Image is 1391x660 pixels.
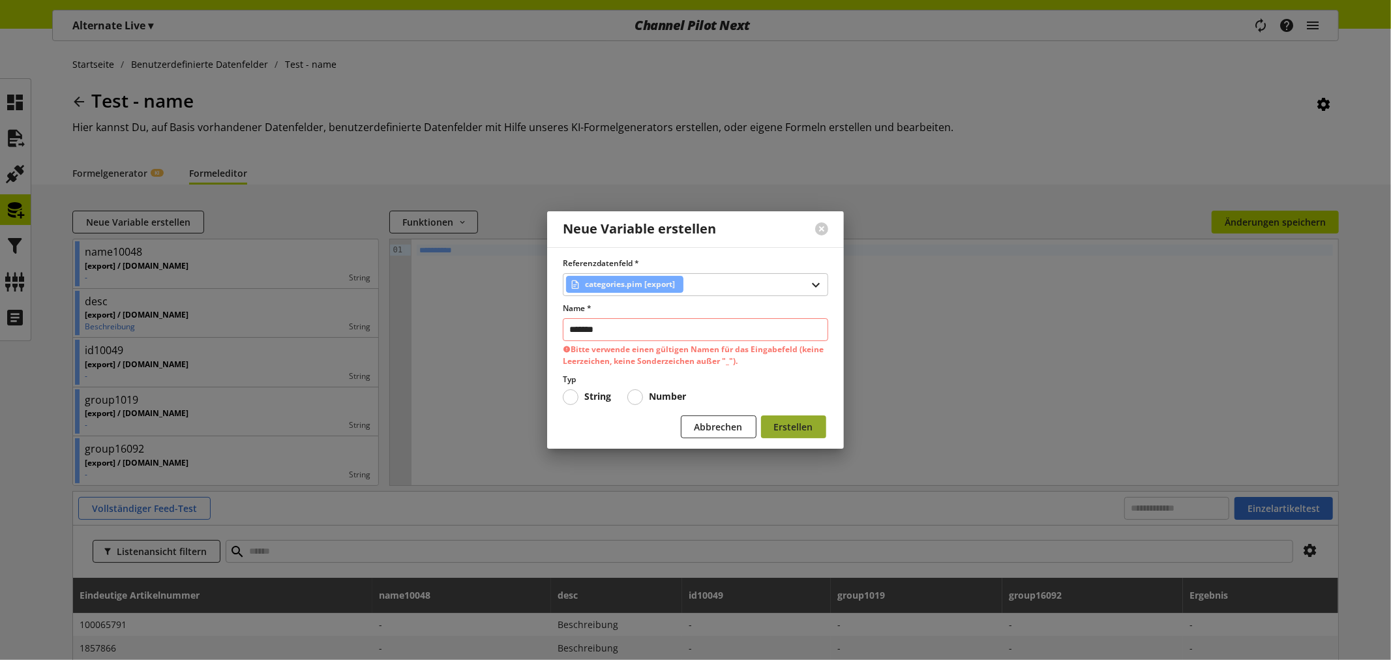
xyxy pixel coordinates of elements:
div: Neue Variable erstellen [563,222,716,237]
span: Abbrechen [695,420,743,434]
p: Bitte verwende einen gültigen Namen für das Eingabefeld (keine Leerzeichen, keine Sonderzeichen a... [563,344,828,367]
b: String [585,390,612,402]
label: Typ [563,374,828,385]
span: categories.pim [export] [585,277,675,292]
button: Erstellen [761,415,826,438]
span: Erstellen [774,420,813,434]
b: Number [649,390,686,402]
button: Abbrechen [681,415,756,438]
label: Referenzdatenfeld * [563,258,828,269]
span: Name * [563,303,591,314]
